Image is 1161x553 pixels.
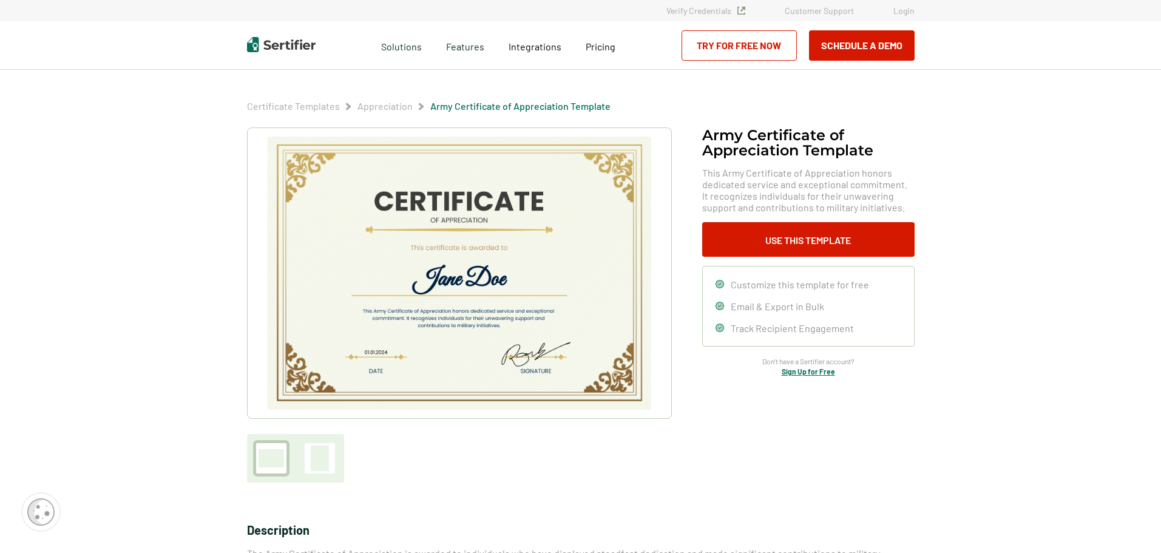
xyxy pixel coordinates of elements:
[509,41,561,52] span: Integrations
[702,222,915,257] button: Use This Template
[1100,495,1161,553] iframe: Chat Widget
[731,322,854,334] span: Track Recipient Engagement
[809,30,915,61] button: Schedule a Demo
[762,356,855,367] span: Don’t have a Sertifier account?
[702,127,915,158] h1: Army Certificate of Appreciation​ Template
[247,100,340,112] a: Certificate Templates
[266,137,652,410] img: Army Certificate of Appreciation​ Template
[893,5,915,16] a: Login
[785,5,854,16] a: Customer Support
[27,498,55,526] img: Cookie Popup Icon
[737,7,745,15] img: Verified
[682,30,797,61] a: Try for Free Now
[509,38,561,53] a: Integrations
[731,300,824,312] span: Email & Export in Bulk
[702,167,915,213] span: This Army Certificate of Appreciation honors dedicated service and exceptional commitment. It rec...
[586,41,615,52] span: Pricing
[586,38,615,53] a: Pricing
[782,367,835,376] a: Sign Up for Free
[381,38,422,53] span: Solutions
[446,38,484,53] span: Features
[731,279,869,290] span: Customize this template for free
[247,37,316,52] img: Sertifier | Digital Credentialing Platform
[247,523,310,537] span: Description
[666,5,745,16] a: Verify Credentials
[430,100,611,112] a: Army Certificate of Appreciation​ Template
[357,100,413,112] a: Appreciation
[247,100,611,112] div: Breadcrumb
